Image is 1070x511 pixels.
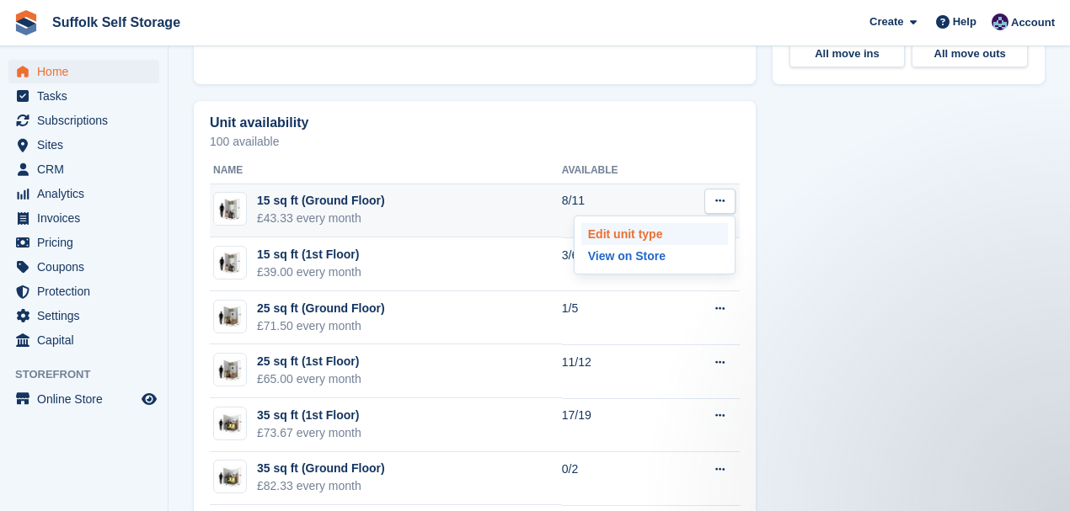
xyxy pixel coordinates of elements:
[214,197,246,221] img: 15-sqft-unit%20(7).jpg
[214,412,246,436] img: 35-sqft-unit.jpg
[37,133,138,157] span: Sites
[8,60,159,83] a: menu
[210,136,740,147] p: 100 available
[8,157,159,181] a: menu
[562,291,671,345] td: 1/5
[37,328,138,352] span: Capital
[214,465,246,489] img: 35-sqft-unit.jpg
[257,370,361,388] div: £65.00 every month
[562,452,671,506] td: 0/2
[562,237,671,291] td: 3/6
[789,40,906,67] a: All move ins
[8,387,159,411] a: menu
[257,317,385,335] div: £71.50 every month
[562,398,671,452] td: 17/19
[37,60,138,83] span: Home
[210,157,562,184] th: Name
[8,231,159,254] a: menu
[214,251,246,275] img: 15-sqft-unit.jpg
[8,304,159,327] a: menu
[37,109,138,132] span: Subscriptions
[912,40,1028,67] a: All move outs
[13,10,39,35] img: stora-icon-8386f47178a22dfd0bd8f6a31ec36ba5ce8667c1dd55bd0f319d3a0aa187defe.svg
[37,255,138,279] span: Coupons
[8,109,159,132] a: menu
[992,13,1008,30] img: William Notcutt
[210,115,308,130] h2: Unit availability
[257,192,385,210] div: 15 sq ft (Ground Floor)
[37,231,138,254] span: Pricing
[581,245,728,267] a: View on Store
[37,182,138,205] span: Analytics
[8,328,159,352] a: menu
[214,358,246,382] img: 25-sqft-unit.jpg
[37,206,138,230] span: Invoices
[37,279,138,303] span: Protection
[8,206,159,230] a: menu
[562,344,671,398] td: 11/12
[37,304,138,327] span: Settings
[37,387,138,411] span: Online Store
[257,424,361,442] div: £73.67 every month
[257,353,361,370] div: 25 sq ft (1st Floor)
[562,184,671,237] td: 8/11
[8,182,159,205] a: menu
[953,13,976,30] span: Help
[562,157,671,184] th: Available
[214,304,246,328] img: 25-sqft-unit.jpg
[37,84,138,108] span: Tasks
[257,210,385,227] div: £43.33 every month
[8,133,159,157] a: menu
[257,460,385,477] div: 35 sq ft (Ground Floor)
[257,263,361,281] div: £39.00 every month
[8,279,159,303] a: menu
[581,223,728,245] a: Edit unit type
[139,389,159,409] a: Preview store
[37,157,138,181] span: CRM
[257,300,385,317] div: 25 sq ft (Ground Floor)
[8,84,159,108] a: menu
[257,407,361,424] div: 35 sq ft (1st Floor)
[15,366,168,383] span: Storefront
[8,255,159,279] a: menu
[257,477,385,495] div: £82.33 every month
[257,246,361,263] div: 15 sq ft (1st Floor)
[1011,14,1055,31] span: Account
[869,13,903,30] span: Create
[45,8,187,36] a: Suffolk Self Storage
